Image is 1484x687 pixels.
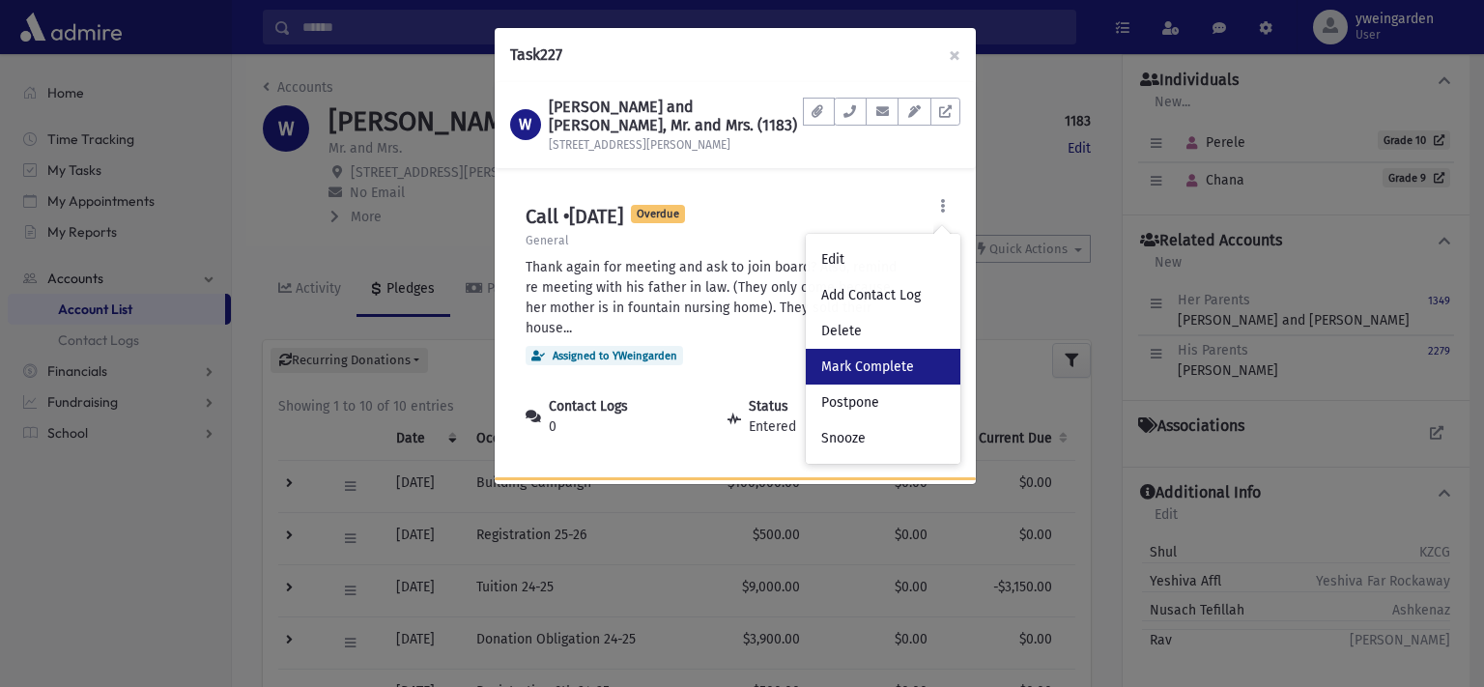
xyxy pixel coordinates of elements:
[806,385,960,420] a: Postpone
[549,398,628,415] strong: Contact Logs
[526,346,683,365] div: Assigned to YWeingarden
[510,109,541,140] div: W
[549,98,804,134] h1: [PERSON_NAME] and [PERSON_NAME], Mr. and Mrs. (1183)
[631,205,685,223] span: Overdue
[526,205,623,228] h5: Call
[821,287,921,303] span: Add Contact Log
[549,416,628,437] span: 0
[549,138,804,152] h6: [STREET_ADDRESS][PERSON_NAME]
[526,232,910,249] p: General
[563,205,569,228] span: •
[933,28,976,82] button: ×
[806,242,960,277] a: Edit
[821,251,844,268] span: Edit
[749,416,796,437] span: Entered
[510,45,540,64] span: Task
[806,420,960,456] a: Snooze
[806,277,960,313] a: Add Contact Log
[806,349,960,385] a: Mark Complete
[558,205,623,228] span: [DATE]
[510,98,804,153] a: W [PERSON_NAME] and [PERSON_NAME], Mr. and Mrs. (1183) [STREET_ADDRESS][PERSON_NAME]
[749,398,788,415] strong: Status
[806,313,960,349] a: Delete
[510,43,562,67] h6: 227
[526,257,910,338] div: Thank again for meeting and ask to join board? Also, remind re meeting with his father in law. (T...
